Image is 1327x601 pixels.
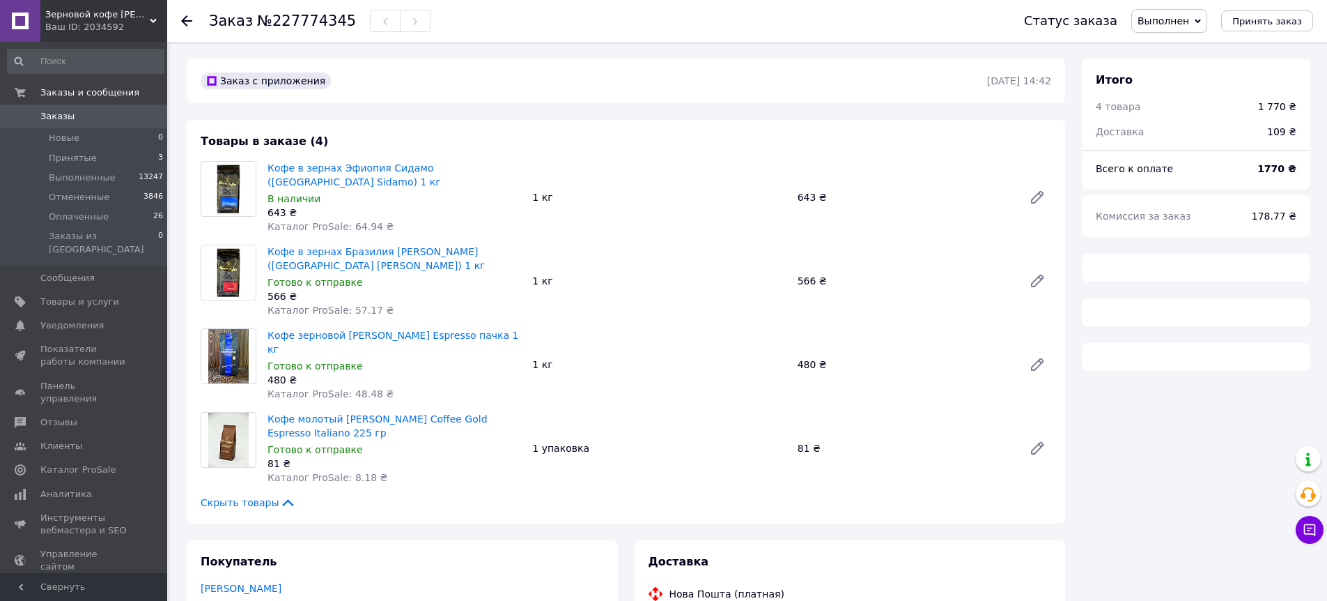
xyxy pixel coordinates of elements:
[49,132,79,144] span: Новые
[201,583,281,594] a: [PERSON_NAME]
[1096,126,1144,137] span: Доставка
[792,439,1018,458] div: 81 ₴
[1023,434,1051,462] a: Редактировать
[1252,211,1296,222] span: 178.77 ₴
[40,110,75,123] span: Заказы
[49,211,109,223] span: Оплаченные
[208,413,249,467] img: Кофе молотый Ricco Coffee Gold Espresso Italiano 225 гр
[1138,15,1189,26] span: Выполнен
[267,360,363,372] span: Готово к отправке
[40,512,129,537] span: Инструменты вебмастера и SEO
[40,296,119,308] span: Товары и услуги
[49,152,97,165] span: Принятые
[139,172,163,184] span: 13247
[1024,14,1117,28] div: Статус заказа
[158,230,163,255] span: 0
[201,135,328,148] span: Товары в заказе (4)
[527,188,791,207] div: 1 кг
[40,548,129,573] span: Управление сайтом
[1023,267,1051,295] a: Редактировать
[527,439,791,458] div: 1 упаковка
[267,388,394,400] span: Каталог ProSale: 48.48 ₴
[143,191,163,204] span: 3846
[201,496,296,510] span: Скрыть товары
[1023,351,1051,379] a: Редактировать
[209,13,253,29] span: Заказ
[201,73,331,89] div: Заказ с приложения
[792,188,1018,207] div: 643 ₴
[1259,116,1305,147] div: 109 ₴
[1258,100,1296,114] div: 1 770 ₴
[181,14,192,28] div: Вернуться назад
[987,75,1051,86] time: [DATE] 14:42
[40,319,104,332] span: Уведомления
[158,132,163,144] span: 0
[40,464,116,476] span: Каталог ProSale
[267,330,518,355] a: Кофе зерновой [PERSON_NAME] Espresso пачка 1 кг
[201,162,256,216] img: Кофе в зернах Эфиопия Сидамо (Ethiopia Sidamo) 1 кг
[208,329,249,383] img: Кофе зерновой Gustav Mayer Espresso пачка 1 кг
[1096,211,1191,222] span: Комиссия за заказ
[201,245,256,300] img: Кофе в зернах Бразилия Сантос (Brazil Santos) 1 кг
[792,355,1018,374] div: 480 ₴
[267,221,394,232] span: Каталог ProSale: 64.94 ₴
[40,343,129,368] span: Показатели работы компании
[7,49,164,74] input: Поиск
[257,13,356,29] span: №227774345
[527,355,791,374] div: 1 кг
[267,444,363,455] span: Готово к отправке
[267,289,521,303] div: 566 ₴
[1232,16,1302,26] span: Принять заказ
[267,277,363,288] span: Готово к отправке
[267,193,320,204] span: В наличии
[267,472,387,483] span: Каталог ProSale: 8.18 ₴
[201,555,277,568] span: Покупатель
[1296,516,1324,544] button: Чат с покупателем
[267,206,521,220] div: 643 ₴
[1096,163,1173,174] span: Всего к оплате
[1096,73,1133,86] span: Итого
[267,305,394,316] span: Каталог ProSale: 57.17 ₴
[666,587,788,601] div: Нова Пошта (платная)
[45,8,150,21] span: Зерновой кофе Ricco Coffee от компании Ricco Coffee
[40,416,77,429] span: Отзывы
[1221,10,1313,31] button: Принять заказ
[1257,163,1296,174] b: 1770 ₴
[40,440,82,452] span: Клиенты
[40,86,139,99] span: Заказы и сообщения
[267,246,485,271] a: Кофе в зернах Бразилия [PERSON_NAME] ([GEOGRAPHIC_DATA] [PERSON_NAME]) 1 кг
[49,172,116,184] span: Выполненные
[49,191,109,204] span: Отмененные
[40,380,129,405] span: Панель управления
[792,271,1018,291] div: 566 ₴
[40,272,95,284] span: Сообщения
[267,373,521,387] div: 480 ₴
[527,271,791,291] div: 1 кг
[267,413,488,439] a: Кофе молотый [PERSON_NAME] Coffee Gold Espresso Italiano 225 гр
[1023,183,1051,211] a: Редактировать
[45,21,167,33] div: Ваш ID: 2034592
[267,457,521,471] div: 81 ₴
[158,152,163,165] span: 3
[1096,101,1140,112] span: 4 товара
[49,230,158,255] span: Заказы из [GEOGRAPHIC_DATA]
[267,162,441,188] a: Кофе в зернах Эфиопия Сидамо ([GEOGRAPHIC_DATA] Sidamo) 1 кг
[40,488,92,501] span: Аналитика
[153,211,163,223] span: 26
[649,555,709,568] span: Доставка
